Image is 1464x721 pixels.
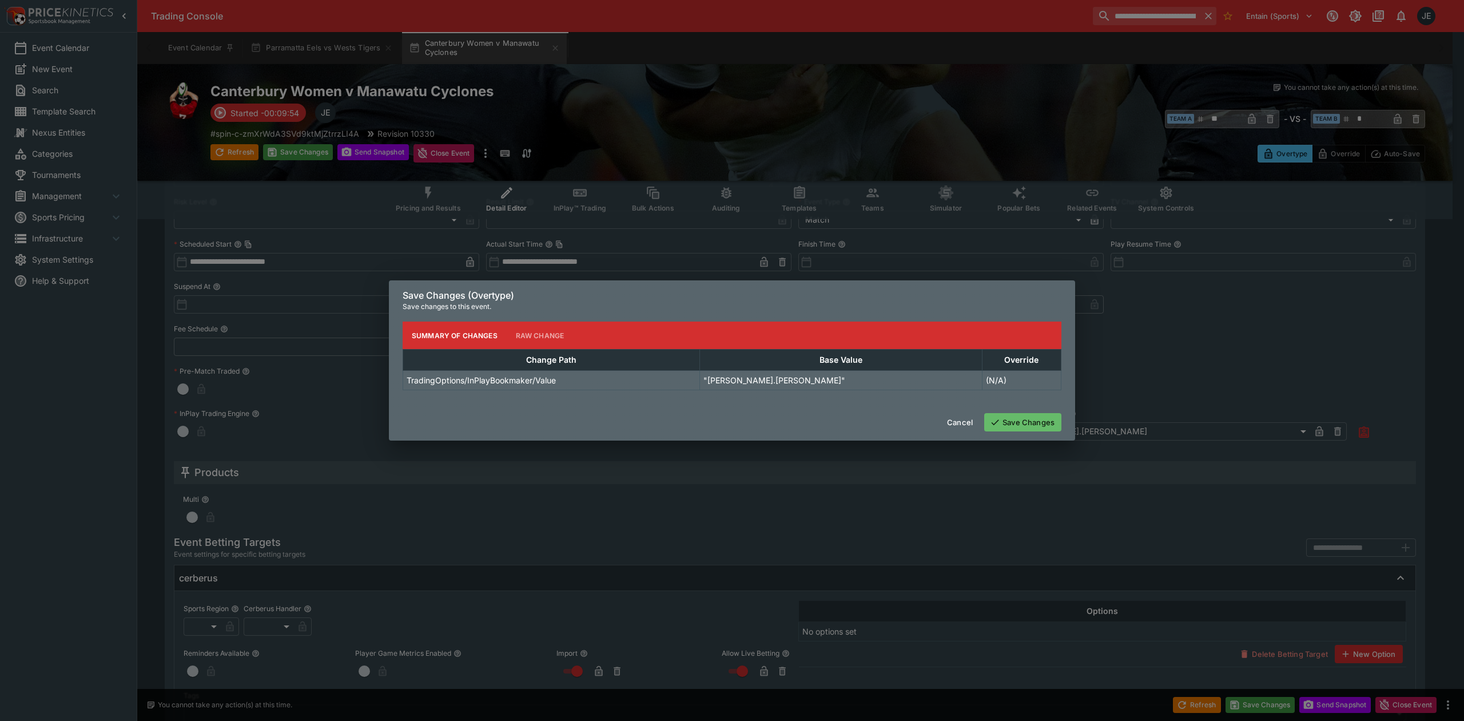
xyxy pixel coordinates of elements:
[699,371,982,390] td: "[PERSON_NAME].[PERSON_NAME]"
[507,322,574,349] button: Raw Change
[699,350,982,371] th: Base Value
[982,350,1061,371] th: Override
[403,350,700,371] th: Change Path
[407,374,556,386] p: TradingOptions/InPlayBookmaker/Value
[984,413,1061,431] button: Save Changes
[403,290,1061,302] h6: Save Changes (Overtype)
[982,371,1061,390] td: (N/A)
[940,413,980,431] button: Cancel
[403,301,1061,312] p: Save changes to this event.
[403,322,507,349] button: Summary of Changes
